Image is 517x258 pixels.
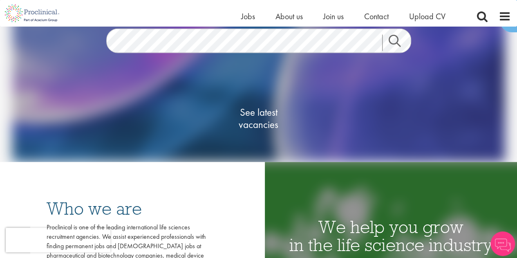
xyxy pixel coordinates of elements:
a: See latestvacancies [218,74,300,164]
a: About us [275,11,303,22]
a: Contact [364,11,389,22]
a: Upload CV [409,11,445,22]
a: Join us [323,11,344,22]
a: Jobs [241,11,255,22]
img: Chatbot [490,231,515,256]
span: See latest vacancies [218,106,300,131]
a: Job search submit button [382,35,417,51]
h3: Who we are [47,200,206,218]
iframe: reCAPTCHA [6,228,110,252]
